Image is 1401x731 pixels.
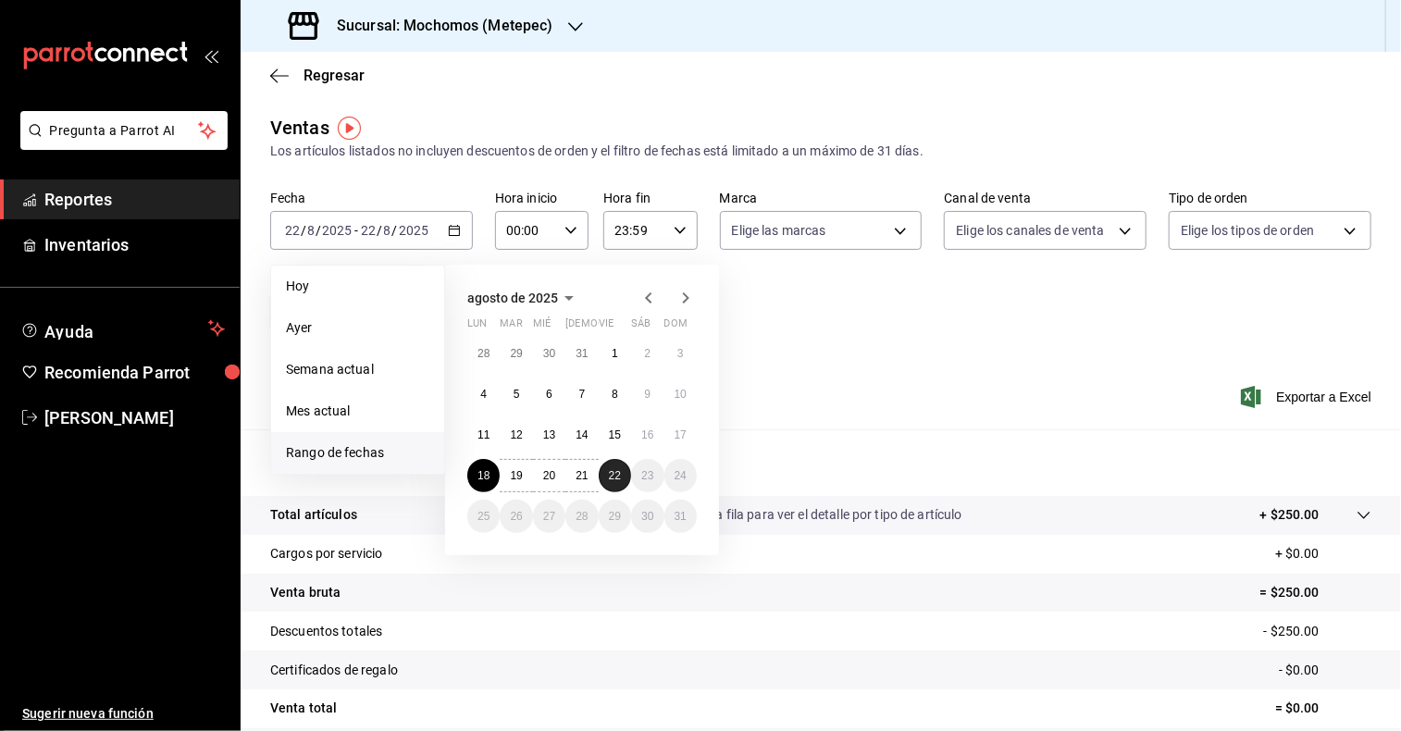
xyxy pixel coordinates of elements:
[477,510,490,523] abbr: 25 de agosto de 2025
[50,121,199,141] span: Pregunta a Parrot AI
[270,505,357,525] p: Total artículos
[360,223,377,238] input: --
[510,469,522,482] abbr: 19 de agosto de 2025
[631,378,663,411] button: 9 de agosto de 2025
[44,232,225,257] span: Inventarios
[1260,583,1371,602] p: = $250.00
[338,117,361,140] button: Tooltip marker
[44,317,201,340] span: Ayuda
[1245,386,1371,408] button: Exportar a Excel
[500,418,532,452] button: 12 de agosto de 2025
[1279,661,1371,680] p: - $0.00
[467,459,500,492] button: 18 de agosto de 2025
[500,500,532,533] button: 26 de agosto de 2025
[609,428,621,441] abbr: 15 de agosto de 2025
[500,459,532,492] button: 19 de agosto de 2025
[477,347,490,360] abbr: 28 de julio de 2025
[664,459,697,492] button: 24 de agosto de 2025
[44,360,225,385] span: Recomienda Parrot
[565,500,598,533] button: 28 de agosto de 2025
[543,469,555,482] abbr: 20 de agosto de 2025
[664,500,697,533] button: 31 de agosto de 2025
[286,402,429,421] span: Mes actual
[286,360,429,379] span: Semana actual
[510,347,522,360] abbr: 29 de julio de 2025
[22,704,225,724] span: Sugerir nueva función
[603,192,697,205] label: Hora fin
[270,699,337,718] p: Venta total
[322,15,553,37] h3: Sucursal: Mochomos (Metepec)
[533,317,551,337] abbr: miércoles
[543,428,555,441] abbr: 13 de agosto de 2025
[677,347,684,360] abbr: 3 de agosto de 2025
[270,452,1371,474] p: Resumen
[383,223,392,238] input: --
[467,378,500,411] button: 4 de agosto de 2025
[1181,221,1314,240] span: Elige los tipos de orden
[1275,699,1371,718] p: = $0.00
[664,337,697,370] button: 3 de agosto de 2025
[467,337,500,370] button: 28 de julio de 2025
[664,418,697,452] button: 17 de agosto de 2025
[641,510,653,523] abbr: 30 de agosto de 2025
[533,418,565,452] button: 13 de agosto de 2025
[599,418,631,452] button: 15 de agosto de 2025
[944,192,1147,205] label: Canal de venta
[533,337,565,370] button: 30 de julio de 2025
[20,111,228,150] button: Pregunta a Parrot AI
[609,510,621,523] abbr: 29 de agosto de 2025
[664,378,697,411] button: 10 de agosto de 2025
[631,500,663,533] button: 30 de agosto de 2025
[576,428,588,441] abbr: 14 de agosto de 2025
[270,142,1371,161] div: Los artículos listados no incluyen descuentos de orden y el filtro de fechas está limitado a un m...
[495,192,589,205] label: Hora inicio
[576,510,588,523] abbr: 28 de agosto de 2025
[565,459,598,492] button: 21 de agosto de 2025
[270,114,329,142] div: Ventas
[664,317,688,337] abbr: domingo
[543,347,555,360] abbr: 30 de julio de 2025
[675,428,687,441] abbr: 17 de agosto de 2025
[599,378,631,411] button: 8 de agosto de 2025
[720,192,923,205] label: Marca
[354,223,358,238] span: -
[599,337,631,370] button: 1 de agosto de 2025
[599,317,614,337] abbr: viernes
[732,221,826,240] span: Elige las marcas
[321,223,353,238] input: ----
[477,428,490,441] abbr: 11 de agosto de 2025
[533,459,565,492] button: 20 de agosto de 2025
[641,428,653,441] abbr: 16 de agosto de 2025
[514,388,520,401] abbr: 5 de agosto de 2025
[579,388,586,401] abbr: 7 de agosto de 2025
[286,443,429,463] span: Rango de fechas
[270,192,473,205] label: Fecha
[270,622,382,641] p: Descuentos totales
[304,67,365,84] span: Regresar
[467,418,500,452] button: 11 de agosto de 2025
[612,388,618,401] abbr: 8 de agosto de 2025
[284,223,301,238] input: --
[510,510,522,523] abbr: 26 de agosto de 2025
[655,505,962,525] p: Da clic en la fila para ver el detalle por tipo de artículo
[500,337,532,370] button: 29 de julio de 2025
[956,221,1104,240] span: Elige los canales de venta
[609,469,621,482] abbr: 22 de agosto de 2025
[398,223,429,238] input: ----
[306,223,316,238] input: --
[565,337,598,370] button: 31 de julio de 2025
[44,187,225,212] span: Reportes
[644,388,651,401] abbr: 9 de agosto de 2025
[644,347,651,360] abbr: 2 de agosto de 2025
[675,469,687,482] abbr: 24 de agosto de 2025
[286,277,429,296] span: Hoy
[543,510,555,523] abbr: 27 de agosto de 2025
[631,337,663,370] button: 2 de agosto de 2025
[533,500,565,533] button: 27 de agosto de 2025
[13,134,228,154] a: Pregunta a Parrot AI
[533,378,565,411] button: 6 de agosto de 2025
[565,378,598,411] button: 7 de agosto de 2025
[270,583,341,602] p: Venta bruta
[1260,505,1320,525] p: + $250.00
